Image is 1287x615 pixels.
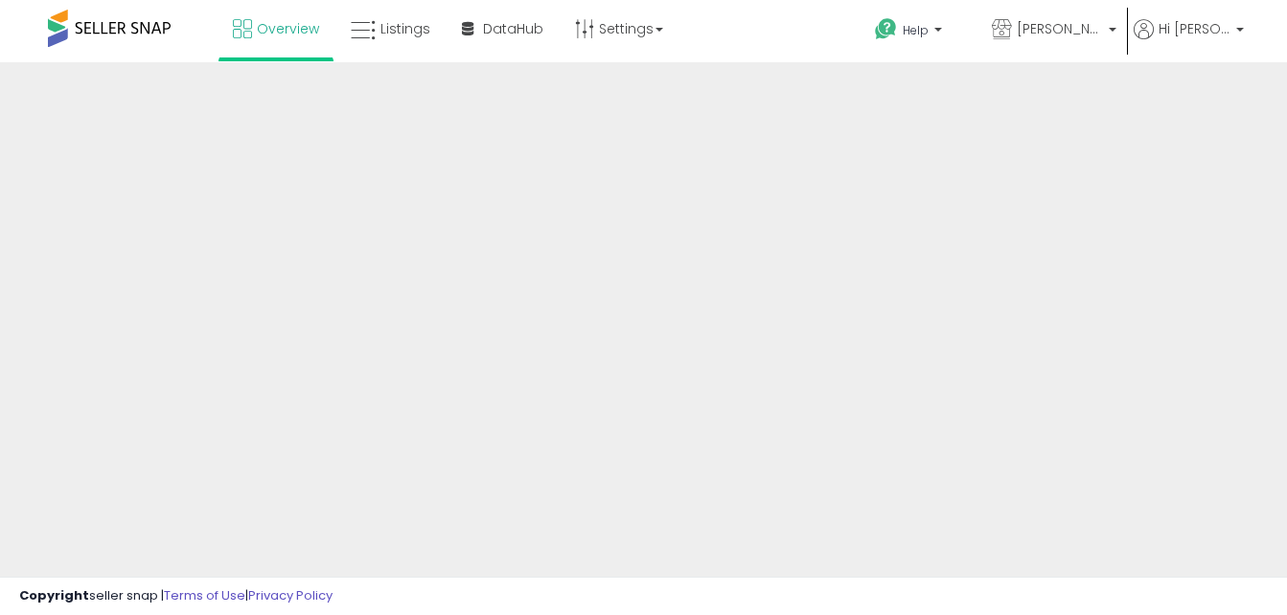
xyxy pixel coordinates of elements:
a: Hi [PERSON_NAME] [1134,19,1244,62]
span: Hi [PERSON_NAME] [1159,19,1230,38]
strong: Copyright [19,586,89,604]
a: Terms of Use [164,586,245,604]
span: Listings [380,19,430,38]
span: Overview [257,19,319,38]
a: Help [860,3,975,62]
span: [PERSON_NAME]'s Choice [1017,19,1103,38]
a: Privacy Policy [248,586,333,604]
span: Help [903,22,929,38]
div: seller snap | | [19,587,333,605]
i: Get Help [874,17,898,41]
span: DataHub [483,19,543,38]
